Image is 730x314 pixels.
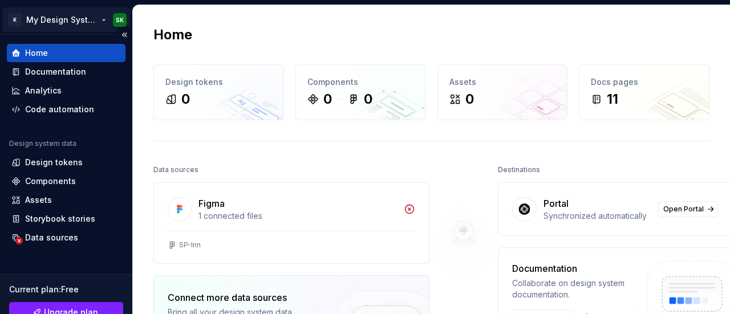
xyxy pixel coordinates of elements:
[7,229,125,247] a: Data sources
[449,76,556,88] div: Assets
[658,201,718,217] a: Open Portal
[364,90,372,108] div: 0
[168,291,316,304] div: Connect more data sources
[9,284,123,295] div: Current plan : Free
[25,104,94,115] div: Code automation
[544,210,651,222] div: Synchronized automatically
[7,44,125,62] a: Home
[153,26,192,44] h2: Home
[25,157,83,168] div: Design tokens
[153,64,284,120] a: Design tokens0
[25,47,48,59] div: Home
[7,63,125,81] a: Documentation
[591,76,697,88] div: Docs pages
[512,278,636,300] div: Collaborate on design system documentation.
[498,162,540,178] div: Destinations
[323,90,332,108] div: 0
[198,197,225,210] div: Figma
[25,85,62,96] div: Analytics
[512,262,636,275] div: Documentation
[153,182,429,264] a: Figma1 connected filesSP-Inn
[25,194,52,206] div: Assets
[465,90,474,108] div: 0
[295,64,426,120] a: Components00
[181,90,190,108] div: 0
[153,162,198,178] div: Data sources
[116,15,124,25] div: SK
[7,153,125,172] a: Design tokens
[307,76,414,88] div: Components
[25,176,76,187] div: Components
[25,66,86,78] div: Documentation
[7,81,125,100] a: Analytics
[165,76,272,88] div: Design tokens
[7,191,125,209] a: Assets
[607,90,618,108] div: 11
[8,13,22,27] div: K
[198,210,397,222] div: 1 connected files
[7,100,125,119] a: Code automation
[25,232,78,243] div: Data sources
[7,210,125,228] a: Storybook stories
[26,14,99,26] div: My Design System
[437,64,568,120] a: Assets0
[9,139,76,148] div: Design system data
[663,205,704,214] span: Open Portal
[116,27,132,43] button: Collapse sidebar
[2,7,130,32] button: KMy Design SystemSK
[544,197,569,210] div: Portal
[579,64,709,120] a: Docs pages11
[25,213,95,225] div: Storybook stories
[179,240,201,250] div: SP-Inn
[7,172,125,190] a: Components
